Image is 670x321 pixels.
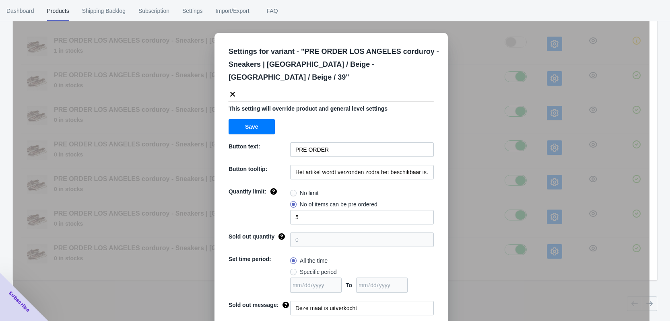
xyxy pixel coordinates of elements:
[229,166,267,172] span: Button tooltip:
[229,143,260,150] span: Button text:
[300,257,328,265] span: All the time
[262,0,282,21] span: FAQ
[82,0,126,21] span: Shipping Backlog
[229,256,271,262] span: Set time period:
[229,45,440,84] p: Settings for variant - " PRE ORDER LOS ANGELES corduroy - Sneakers | [GEOGRAPHIC_DATA] / Beige - ...
[229,233,274,240] span: Sold out quantity
[6,0,34,21] span: Dashboard
[346,282,352,288] span: To
[245,123,258,130] span: Save
[642,296,657,311] button: Next
[229,302,278,308] span: Sold out message:
[300,268,337,276] span: Specific period
[229,188,266,195] span: Quantity limit:
[300,200,377,208] span: No of items can be pre ordered
[300,189,319,197] span: No limit
[138,0,169,21] span: Subscription
[182,0,203,21] span: Settings
[229,105,388,112] span: This setting will override product and general level settings
[47,0,69,21] span: Products
[229,119,275,134] button: Save
[216,0,249,21] span: Import/Export
[7,290,31,314] span: Subscribe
